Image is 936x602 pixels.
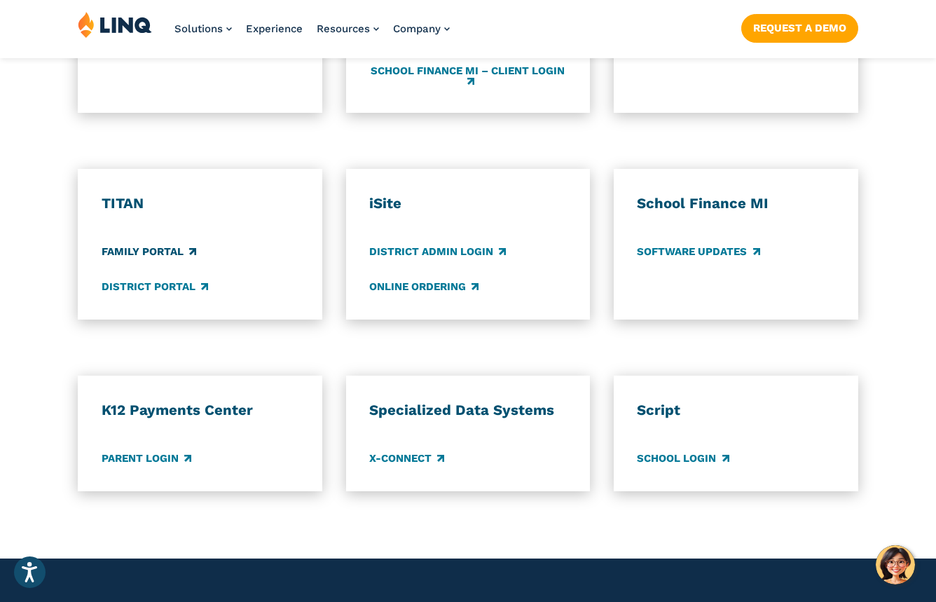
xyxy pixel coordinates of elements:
[741,11,858,42] nav: Button Navigation
[102,451,191,466] a: Parent Login
[393,22,450,35] a: Company
[317,22,379,35] a: Resources
[369,451,444,466] a: X-Connect
[741,14,858,42] a: Request a Demo
[369,194,567,212] h3: iSite
[369,279,479,294] a: Online Ordering
[102,401,299,419] h3: K12 Payments Center
[102,279,208,294] a: District Portal
[78,11,152,38] img: LINQ | K‑12 Software
[637,451,729,466] a: School Login
[369,245,506,260] a: District Admin Login
[174,11,450,57] nav: Primary Navigation
[102,194,299,212] h3: TITAN
[317,22,370,35] span: Resources
[246,22,303,35] a: Experience
[369,401,567,419] h3: Specialized Data Systems
[637,194,834,212] h3: School Finance MI
[102,245,196,260] a: Family Portal
[876,545,915,584] button: Hello, have a question? Let’s chat.
[369,64,567,88] a: School Finance MI – Client Login
[637,245,759,260] a: Software Updates
[174,22,223,35] span: Solutions
[637,401,834,419] h3: Script
[393,22,441,35] span: Company
[174,22,232,35] a: Solutions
